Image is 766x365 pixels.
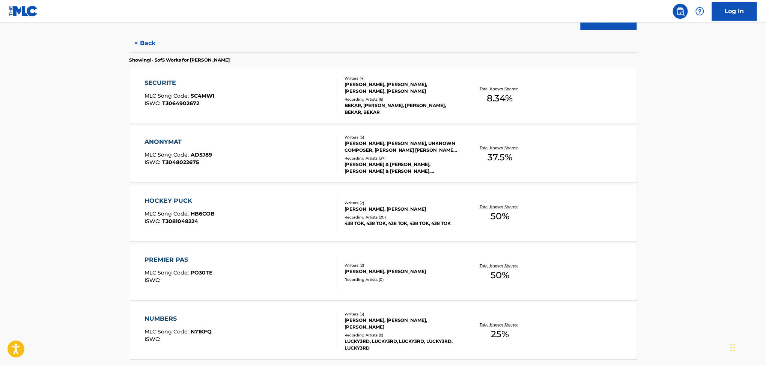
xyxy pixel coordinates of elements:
[345,311,458,317] div: Writers ( 3 )
[480,86,520,92] p: Total Known Shares:
[345,75,458,81] div: Writers ( 4 )
[491,268,509,282] span: 50 %
[144,196,215,205] div: HOCKEY PUCK
[162,218,198,225] span: T3081048224
[728,329,766,365] iframe: Chat Widget
[129,303,637,359] a: NUMBERSMLC Song Code:N71KFQISWC:Writers (3)[PERSON_NAME], [PERSON_NAME], [PERSON_NAME]Recording A...
[129,185,637,241] a: HOCKEY PUCKMLC Song Code:HB6COBISWC:T3081048224Writers (2)[PERSON_NAME], [PERSON_NAME]Recording A...
[191,92,214,99] span: SC4MW1
[692,4,707,19] div: Help
[345,200,458,206] div: Writers ( 2 )
[345,134,458,140] div: Writers ( 5 )
[144,78,214,87] div: SECURITE
[345,338,458,351] div: LUCKY3RD, LUCKY3RD, LUCKY3RD, LUCKY3RD, LUCKY3RD
[9,6,38,17] img: MLC Logo
[144,210,191,217] span: MLC Song Code :
[480,322,520,327] p: Total Known Shares:
[144,159,162,166] span: ISWC :
[144,269,191,276] span: MLC Song Code :
[345,220,458,227] div: 438 TOK, 438 TOK, 438 TOK, 438 TOK, 438 TOK
[712,2,757,21] a: Log In
[480,145,520,151] p: Total Known Shares:
[676,7,685,16] img: search
[144,255,212,264] div: PREMIER PAS
[129,57,230,63] p: Showing 1 - 5 of 5 Works for [PERSON_NAME]
[345,102,458,116] div: BEKAR, [PERSON_NAME], [PERSON_NAME], BEKAR, BEKAR
[487,92,513,105] span: 8.34 %
[491,327,509,341] span: 25 %
[144,218,162,225] span: ISWC :
[673,4,688,19] a: Public Search
[129,126,637,182] a: ANONYMATMLC Song Code:AD5J89ISWC:T3048022675Writers (5)[PERSON_NAME], [PERSON_NAME], UNKNOWN COMP...
[345,140,458,154] div: [PERSON_NAME], [PERSON_NAME], UNKNOWN COMPOSER, [PERSON_NAME] [PERSON_NAME] ABDHALAN [PERSON_NAME]
[144,328,191,335] span: MLC Song Code :
[191,328,212,335] span: N71KFQ
[144,314,212,323] div: NUMBERS
[345,262,458,268] div: Writers ( 2 )
[129,34,175,53] button: < Back
[345,155,458,161] div: Recording Artists ( 37 )
[480,204,520,210] p: Total Known Shares:
[345,317,458,330] div: [PERSON_NAME], [PERSON_NAME], [PERSON_NAME]
[345,214,458,220] div: Recording Artists ( 20 )
[345,332,458,338] div: Recording Artists ( 8 )
[345,97,458,102] div: Recording Artists ( 6 )
[144,336,162,342] span: ISWC :
[488,151,512,164] span: 37.5 %
[345,161,458,175] div: [PERSON_NAME] & [PERSON_NAME], [PERSON_NAME] & [PERSON_NAME], [PERSON_NAME] & [PERSON_NAME], [PER...
[129,67,637,124] a: SECURITEMLC Song Code:SC4MW1ISWC:T3064902672Writers (4)[PERSON_NAME], [PERSON_NAME], [PERSON_NAME...
[480,263,520,268] p: Total Known Shares:
[345,206,458,213] div: [PERSON_NAME], [PERSON_NAME]
[144,151,191,158] span: MLC Song Code :
[695,7,704,16] img: help
[162,159,199,166] span: T3048022675
[129,244,637,300] a: PREMIER PASMLC Song Code:PO30TEISWC:Writers (2)[PERSON_NAME], [PERSON_NAME]Recording Artists (0)T...
[345,81,458,95] div: [PERSON_NAME], [PERSON_NAME], [PERSON_NAME], [PERSON_NAME]
[191,151,212,158] span: AD5J89
[144,137,212,146] div: ANONYMAT
[144,277,162,284] span: ISWC :
[345,277,458,282] div: Recording Artists ( 0 )
[162,100,199,107] span: T3064902672
[191,269,212,276] span: PO30TE
[191,210,215,217] span: HB6COB
[345,268,458,275] div: [PERSON_NAME], [PERSON_NAME]
[144,92,191,99] span: MLC Song Code :
[491,210,509,223] span: 50 %
[731,336,735,359] div: Drag
[144,100,162,107] span: ISWC :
